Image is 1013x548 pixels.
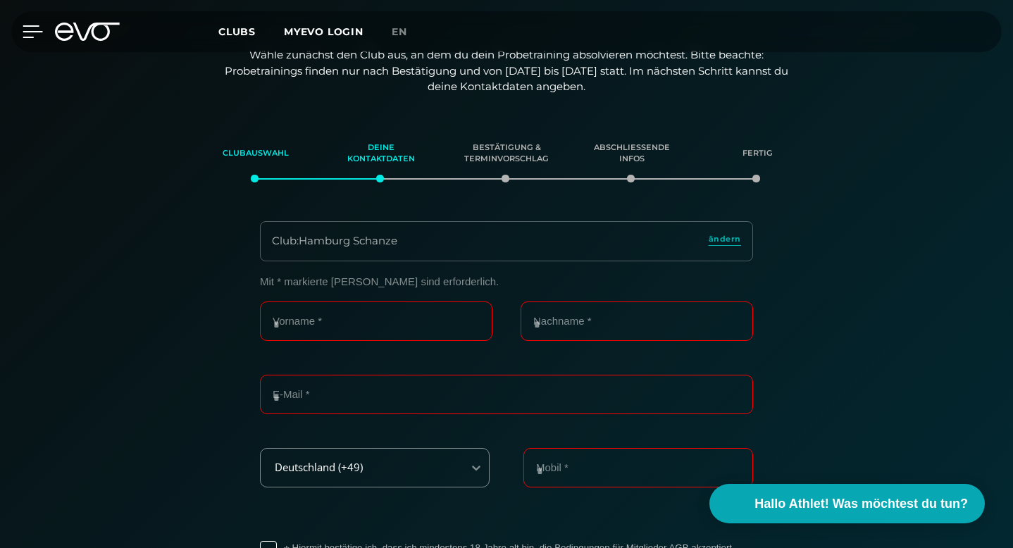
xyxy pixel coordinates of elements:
div: Deine Kontaktdaten [336,135,426,173]
div: Deutschland (+49) [262,461,453,473]
div: Bestätigung & Terminvorschlag [461,135,552,173]
p: Wähle zunächst den Club aus, an dem du dein Probetraining absolvieren möchtest. Bitte beachte: Pr... [225,47,788,95]
span: en [392,25,407,38]
div: Fertig [712,135,802,173]
a: ändern [709,233,741,249]
div: Club : Hamburg Schanze [272,233,397,249]
div: Clubauswahl [211,135,301,173]
span: ändern [709,233,741,245]
span: Hallo Athlet! Was möchtest du tun? [754,494,968,513]
a: Clubs [218,25,284,38]
button: Hallo Athlet! Was möchtest du tun? [709,484,985,523]
p: Mit * markierte [PERSON_NAME] sind erforderlich. [260,275,753,287]
a: en [392,24,424,40]
div: Abschließende Infos [587,135,677,173]
span: Clubs [218,25,256,38]
a: MYEVO LOGIN [284,25,363,38]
